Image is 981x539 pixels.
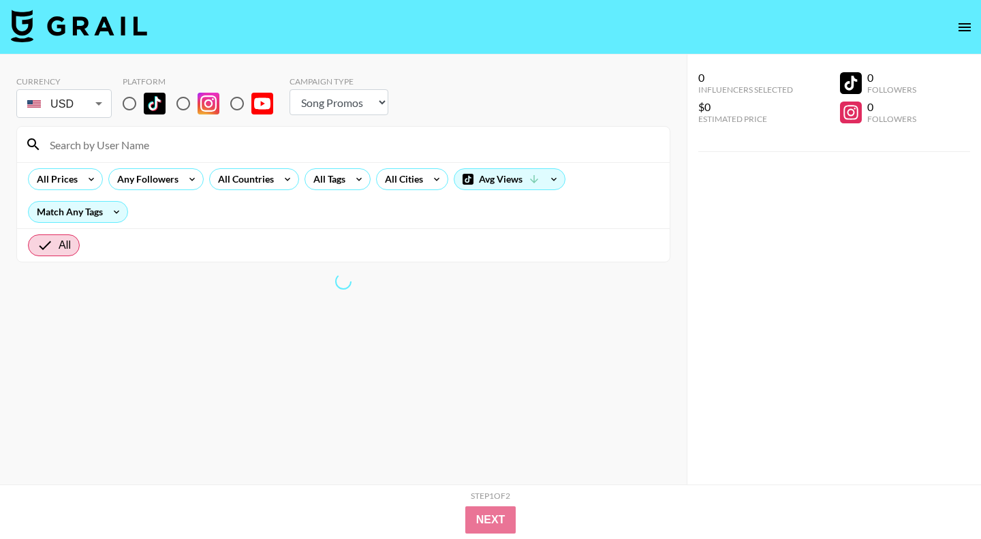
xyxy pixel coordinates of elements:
[59,237,71,253] span: All
[867,71,916,84] div: 0
[454,169,565,189] div: Avg Views
[867,114,916,124] div: Followers
[698,114,793,124] div: Estimated Price
[951,14,978,41] button: open drawer
[144,93,166,114] img: TikTok
[109,169,181,189] div: Any Followers
[290,76,388,87] div: Campaign Type
[29,169,80,189] div: All Prices
[123,76,284,87] div: Platform
[29,202,127,222] div: Match Any Tags
[867,100,916,114] div: 0
[698,71,793,84] div: 0
[42,134,661,155] input: Search by User Name
[251,93,273,114] img: YouTube
[867,84,916,95] div: Followers
[305,169,348,189] div: All Tags
[198,93,219,114] img: Instagram
[19,92,109,116] div: USD
[377,169,426,189] div: All Cities
[210,169,277,189] div: All Countries
[16,76,112,87] div: Currency
[465,506,516,534] button: Next
[335,273,352,290] span: Refreshing lists, bookers, clients, countries, tags, cities, talent, talent...
[471,491,510,501] div: Step 1 of 2
[11,10,147,42] img: Grail Talent
[698,100,793,114] div: $0
[698,84,793,95] div: Influencers Selected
